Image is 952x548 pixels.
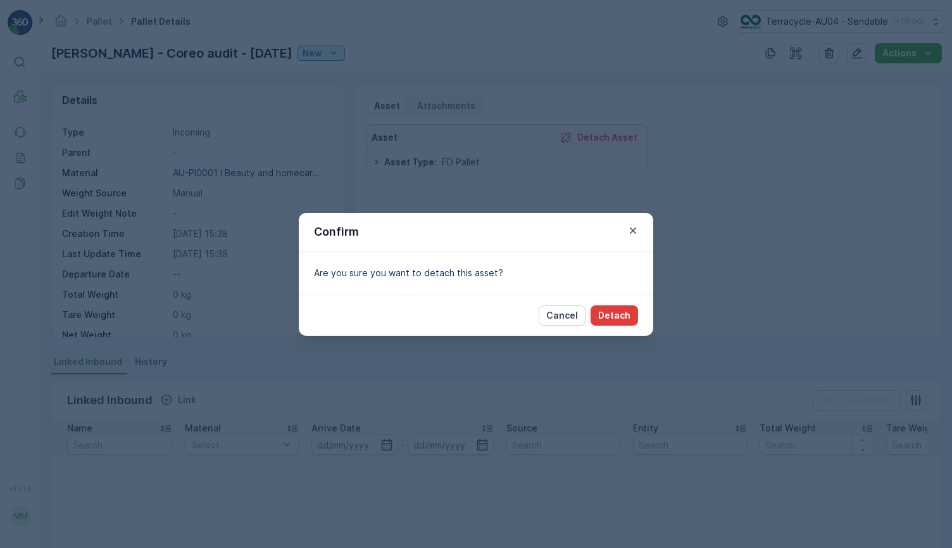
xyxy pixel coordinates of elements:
p: Detach [598,309,630,322]
button: Cancel [539,305,586,326]
p: Cancel [546,309,578,322]
p: Confirm [314,223,359,241]
button: Detach [591,305,638,326]
p: Are you sure you want to detach this asset? [314,267,638,279]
